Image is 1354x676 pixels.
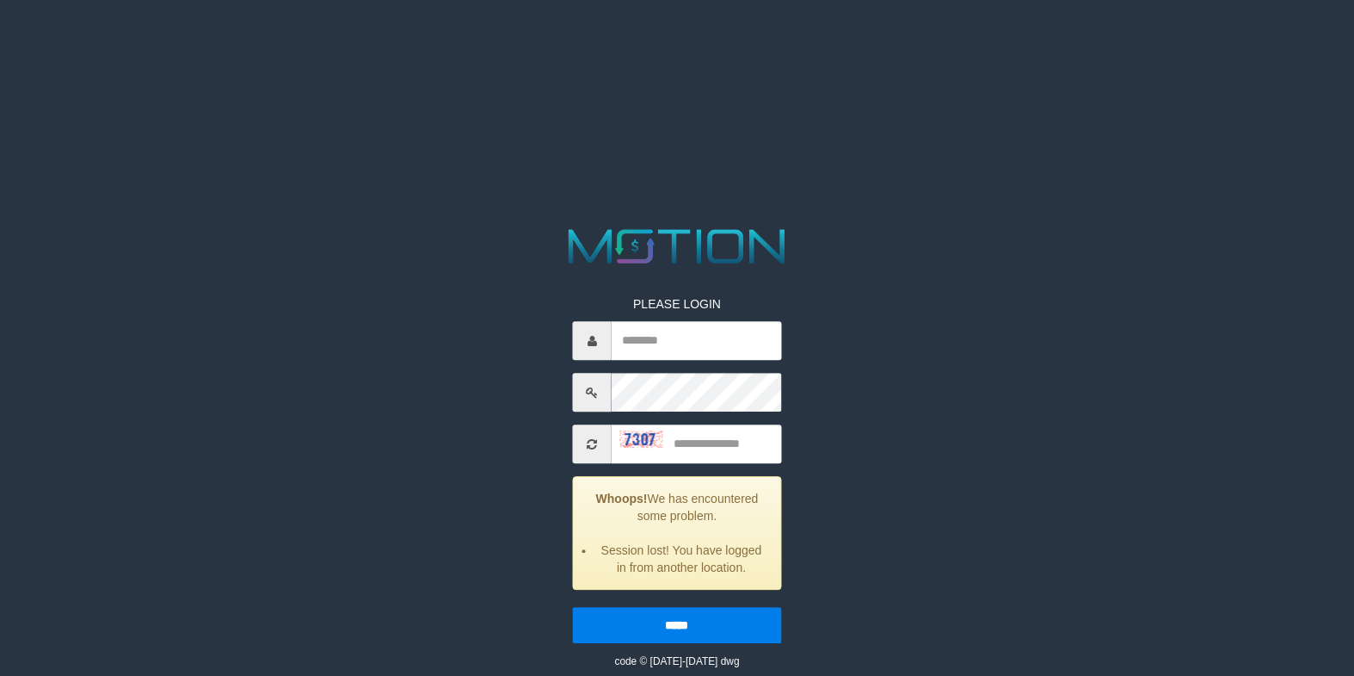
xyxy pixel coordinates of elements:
[620,431,663,448] img: captcha
[614,655,739,667] small: code © [DATE]-[DATE] dwg
[573,476,781,590] div: We has encountered some problem.
[595,542,767,576] li: Session lost! You have logged in from another location.
[596,492,648,505] strong: Whoops!
[558,223,795,270] img: MOTION_logo.png
[573,295,781,313] p: PLEASE LOGIN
